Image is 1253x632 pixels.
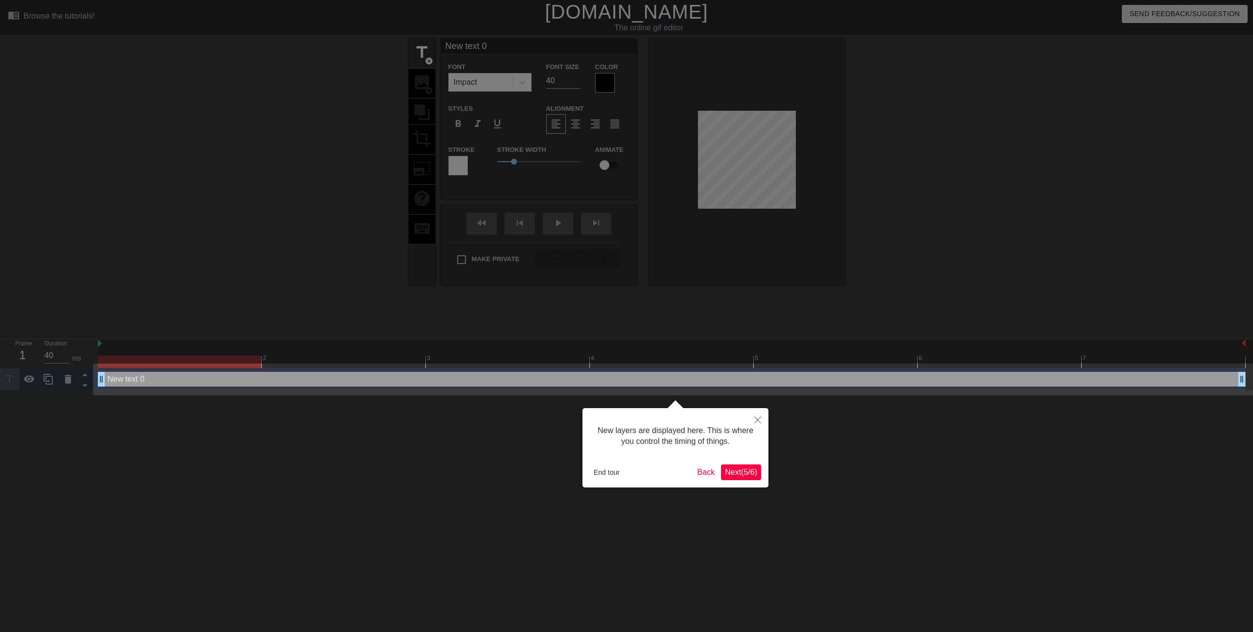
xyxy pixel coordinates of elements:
button: Close [747,408,768,431]
button: Back [694,464,719,480]
button: Next [721,464,761,480]
div: New layers are displayed here. This is where you control the timing of things. [590,415,761,457]
span: Next ( 5 / 6 ) [725,468,757,476]
button: End tour [590,465,624,480]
